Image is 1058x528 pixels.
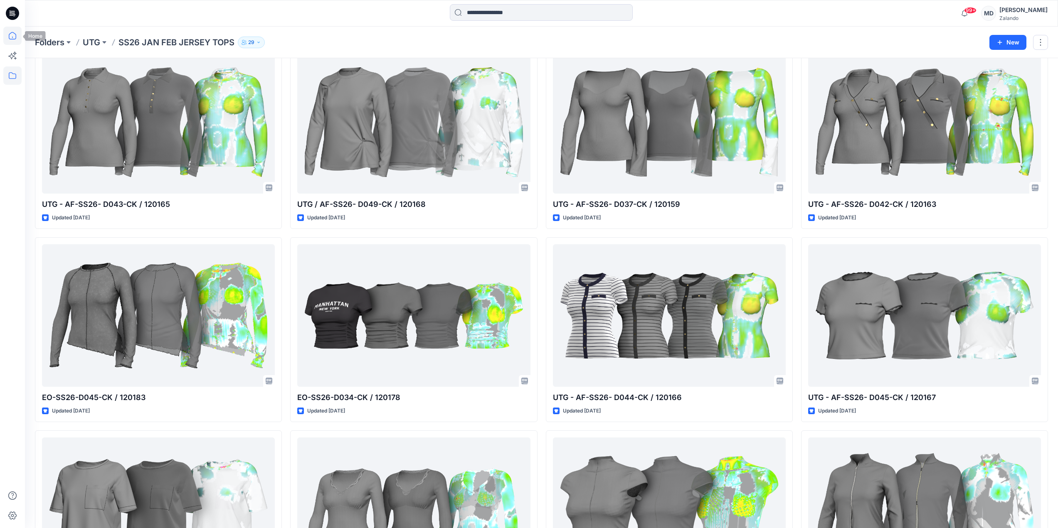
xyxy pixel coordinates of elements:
p: Updated [DATE] [52,214,90,222]
button: New [989,35,1026,50]
div: [PERSON_NAME] [999,5,1048,15]
p: Updated [DATE] [563,407,601,415]
div: Zalando [999,15,1048,21]
p: Updated [DATE] [818,407,856,415]
a: UTG - AF-SS26- D045-CK / 120167 [808,244,1041,387]
span: 99+ [964,7,977,14]
p: UTG / AF-SS26- D049-CK / 120168 [297,199,530,210]
a: UTG [83,37,100,48]
p: Updated [DATE] [52,407,90,415]
a: EO-SS26-D045-CK / 120183 [42,244,275,387]
p: EO-SS26-D034-CK / 120178 [297,392,530,403]
p: Updated [DATE] [307,407,345,415]
p: UTG - AF-SS26- D045-CK / 120167 [808,392,1041,403]
p: UTG - AF-SS26- D043-CK / 120165 [42,199,275,210]
a: Folders [35,37,64,48]
a: UTG / AF-SS26- D049-CK / 120168 [297,51,530,194]
a: UTG - AF-SS26- D037-CK / 120159 [553,51,786,194]
a: UTG - AF-SS26- D044-CK / 120166 [553,244,786,387]
button: 29 [238,37,265,48]
a: UTG - AF-SS26- D042-CK / 120163 [808,51,1041,194]
p: SS26 JAN FEB JERSEY TOPS [118,37,234,48]
p: Updated [DATE] [307,214,345,222]
p: UTG - AF-SS26- D042-CK / 120163 [808,199,1041,210]
div: MD [981,6,996,21]
p: UTG - AF-SS26- D037-CK / 120159 [553,199,786,210]
p: Updated [DATE] [818,214,856,222]
a: UTG - AF-SS26- D043-CK / 120165 [42,51,275,194]
p: EO-SS26-D045-CK / 120183 [42,392,275,403]
p: 29 [248,38,254,47]
a: EO-SS26-D034-CK / 120178 [297,244,530,387]
p: UTG - AF-SS26- D044-CK / 120166 [553,392,786,403]
p: Updated [DATE] [563,214,601,222]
